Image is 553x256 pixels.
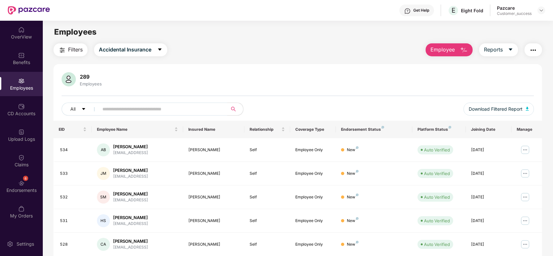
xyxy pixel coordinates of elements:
[250,127,280,132] span: Relationship
[188,218,239,224] div: [PERSON_NAME]
[59,127,82,132] span: EID
[58,46,66,54] img: svg+xml;base64,PHN2ZyB4bWxucz0iaHR0cDovL3d3dy53My5vcmcvMjAwMC9zdmciIHdpZHRoPSIyNCIgaGVpZ2h0PSIyNC...
[341,127,407,132] div: Endorsement Status
[250,218,285,224] div: Self
[449,126,451,128] img: svg+xml;base64,PHN2ZyB4bWxucz0iaHR0cDovL3d3dy53My5vcmcvMjAwMC9zdmciIHdpZHRoPSI4IiBoZWlnaHQ9IjgiIH...
[60,171,87,177] div: 533
[424,241,450,248] div: Auto Verified
[227,106,240,112] span: search
[15,241,36,247] div: Settings
[512,121,542,138] th: Manage
[356,146,359,149] img: svg+xml;base64,PHN2ZyB4bWxucz0iaHR0cDovL3d3dy53My5vcmcvMjAwMC9zdmciIHdpZHRoPSI4IiBoZWlnaHQ9IjgiIH...
[62,103,101,116] button: Allcaret-down
[99,46,151,54] span: Accidental Insurance
[460,46,468,54] img: svg+xml;base64,PHN2ZyB4bWxucz0iaHR0cDovL3d3dy53My5vcmcvMjAwMC9zdmciIHhtbG5zOnhsaW5rPSJodHRwOi8vd3...
[78,73,103,80] div: 289
[188,241,239,248] div: [PERSON_NAME]
[53,121,92,138] th: EID
[347,241,359,248] div: New
[404,8,411,14] img: svg+xml;base64,PHN2ZyBpZD0iSGVscC0zMngzMiIgeG1sbnM9Imh0dHA6Ly93d3cudzMub3JnLzIwMDAvc3ZnIiB3aWR0aD...
[157,47,162,53] span: caret-down
[471,241,506,248] div: [DATE]
[424,147,450,153] div: Auto Verified
[526,107,529,111] img: svg+xml;base64,PHN2ZyB4bWxucz0iaHR0cDovL3d3dy53My5vcmcvMjAwMC9zdmciIHhtbG5zOnhsaW5rPSJodHRwOi8vd3...
[92,121,183,138] th: Employee Name
[97,214,110,227] div: HS
[18,180,25,186] img: svg+xml;base64,PHN2ZyBpZD0iRW5kb3JzZW1lbnRzIiB4bWxucz0iaHR0cDovL3d3dy53My5vcmcvMjAwMC9zdmciIHdpZH...
[188,194,239,200] div: [PERSON_NAME]
[520,145,530,155] img: manageButton
[60,241,87,248] div: 528
[23,176,28,181] div: 6
[113,244,148,250] div: [EMAIL_ADDRESS]
[529,46,537,54] img: svg+xml;base64,PHN2ZyB4bWxucz0iaHR0cDovL3d3dy53My5vcmcvMjAwMC9zdmciIHdpZHRoPSIyNCIgaGVpZ2h0PSIyNC...
[60,147,87,153] div: 534
[290,121,336,138] th: Coverage Type
[520,239,530,250] img: manageButton
[60,194,87,200] div: 532
[413,8,429,13] div: Get Help
[452,6,455,14] span: E
[250,194,285,200] div: Self
[424,217,450,224] div: Auto Verified
[68,46,83,54] span: Filters
[94,43,167,56] button: Accidental Insurancecaret-down
[97,191,110,204] div: SM
[78,81,103,86] div: Employees
[418,127,461,132] div: Platform Status
[347,147,359,153] div: New
[464,103,534,116] button: Download Filtered Report
[426,43,473,56] button: Employee
[62,72,76,86] img: svg+xml;base64,PHN2ZyB4bWxucz0iaHR0cDovL3d3dy53My5vcmcvMjAwMC9zdmciIHhtbG5zOnhsaW5rPSJodHRwOi8vd3...
[471,171,506,177] div: [DATE]
[356,241,359,243] img: svg+xml;base64,PHN2ZyB4bWxucz0iaHR0cDovL3d3dy53My5vcmcvMjAwMC9zdmciIHdpZHRoPSI4IiBoZWlnaHQ9IjgiIH...
[497,5,532,11] div: Pazcare
[18,129,25,135] img: svg+xml;base64,PHN2ZyBpZD0iVXBsb2FkX0xvZ3MiIGRhdGEtbmFtZT0iVXBsb2FkIExvZ3MiIHhtbG5zPSJodHRwOi8vd3...
[53,43,88,56] button: Filters
[113,173,148,180] div: [EMAIL_ADDRESS]
[461,7,483,14] div: Eight Fold
[471,194,506,200] div: [DATE]
[18,103,25,110] img: svg+xml;base64,PHN2ZyBpZD0iQ0RfQWNjb3VudHMiIGRhdGEtbmFtZT0iQ0QgQWNjb3VudHMiIHhtbG5zPSJodHRwOi8vd3...
[295,218,331,224] div: Employee Only
[97,238,110,251] div: CA
[347,194,359,200] div: New
[250,171,285,177] div: Self
[113,167,148,173] div: [PERSON_NAME]
[466,121,512,138] th: Joining Date
[424,170,450,177] div: Auto Verified
[81,107,86,112] span: caret-down
[295,241,331,248] div: Employee Only
[188,171,239,177] div: [PERSON_NAME]
[97,143,110,156] div: AB
[18,27,25,33] img: svg+xml;base64,PHN2ZyBpZD0iSG9tZSIgeG1sbnM9Imh0dHA6Ly93d3cudzMub3JnLzIwMDAvc3ZnIiB3aWR0aD0iMjAiIG...
[70,106,76,113] span: All
[113,221,148,227] div: [EMAIL_ADDRESS]
[520,168,530,179] img: manageButton
[295,147,331,153] div: Employee Only
[356,194,359,196] img: svg+xml;base64,PHN2ZyB4bWxucz0iaHR0cDovL3d3dy53My5vcmcvMjAwMC9zdmciIHdpZHRoPSI4IiBoZWlnaHQ9IjgiIH...
[54,27,97,37] span: Employees
[97,127,173,132] span: Employee Name
[520,192,530,202] img: manageButton
[60,218,87,224] div: 531
[188,147,239,153] div: [PERSON_NAME]
[430,46,455,54] span: Employee
[227,103,243,116] button: search
[424,194,450,200] div: Auto Verified
[113,150,148,156] div: [EMAIL_ADDRESS]
[8,6,50,15] img: New Pazcare Logo
[356,217,359,220] img: svg+xml;base64,PHN2ZyB4bWxucz0iaHR0cDovL3d3dy53My5vcmcvMjAwMC9zdmciIHdpZHRoPSI4IiBoZWlnaHQ9IjgiIH...
[244,121,290,138] th: Relationship
[97,167,110,180] div: JM
[356,170,359,173] img: svg+xml;base64,PHN2ZyB4bWxucz0iaHR0cDovL3d3dy53My5vcmcvMjAwMC9zdmciIHdpZHRoPSI4IiBoZWlnaHQ9IjgiIH...
[539,8,544,13] img: svg+xml;base64,PHN2ZyBpZD0iRHJvcGRvd24tMzJ4MzIiIHhtbG5zPSJodHRwOi8vd3d3LnczLm9yZy8yMDAwL3N2ZyIgd2...
[113,144,148,150] div: [PERSON_NAME]
[484,46,503,54] span: Reports
[18,78,25,84] img: svg+xml;base64,PHN2ZyBpZD0iRW1wbG95ZWVzIiB4bWxucz0iaHR0cDovL3d3dy53My5vcmcvMjAwMC9zdmciIHdpZHRoPS...
[113,215,148,221] div: [PERSON_NAME]
[497,11,532,16] div: Customer_success
[113,191,148,197] div: [PERSON_NAME]
[508,47,513,53] span: caret-down
[183,121,244,138] th: Insured Name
